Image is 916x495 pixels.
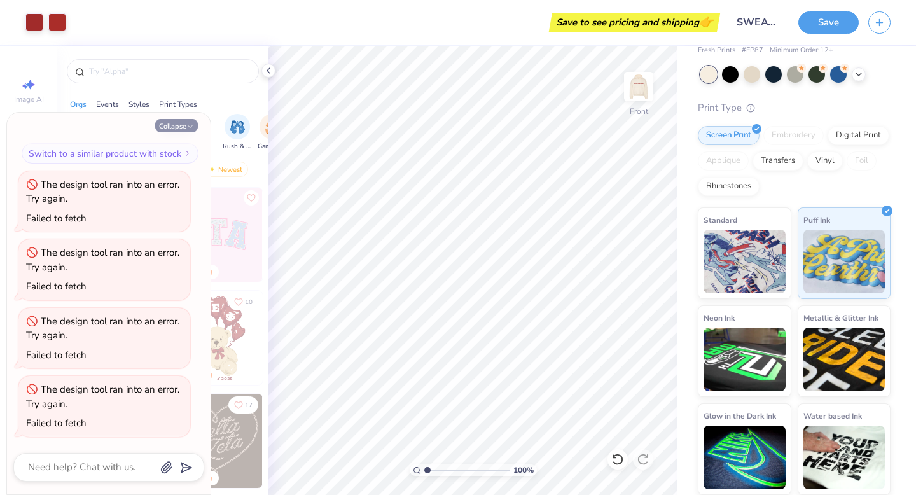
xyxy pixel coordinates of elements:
div: filter for Game Day [258,114,287,151]
span: Rush & Bid [223,142,252,151]
button: Save [798,11,859,34]
div: Print Types [159,99,197,110]
img: Front [626,74,651,99]
img: Puff Ink [803,230,885,293]
div: Rhinestones [698,177,760,196]
img: Metallic & Glitter Ink [803,328,885,391]
div: filter for Rush & Bid [223,114,252,151]
span: Puff Ink [803,213,830,227]
img: ead2b24a-117b-4488-9b34-c08fd5176a7b [262,394,356,488]
div: Applique [698,151,749,171]
img: e74243e0-e378-47aa-a400-bc6bcb25063a [262,291,356,385]
div: The design tool ran into an error. Try again. [26,315,179,342]
img: Switch to a similar product with stock [184,150,191,157]
div: The design tool ran into an error. Try again. [26,383,179,410]
div: Transfers [753,151,803,171]
img: 12710c6a-dcc0-49ce-8688-7fe8d5f96fe2 [169,394,263,488]
div: Failed to fetch [26,212,87,225]
img: Glow in the Dark Ink [704,426,786,489]
span: 👉 [699,14,713,29]
div: Failed to fetch [26,349,87,361]
div: Vinyl [807,151,843,171]
span: Fresh Prints [698,45,735,56]
div: Newest [200,162,248,177]
img: 587403a7-0594-4a7f-b2bd-0ca67a3ff8dd [169,291,263,385]
div: Orgs [70,99,87,110]
button: Like [244,190,259,206]
span: 100 % [513,464,534,476]
span: Game Day [258,142,287,151]
span: Minimum Order: 12 + [770,45,833,56]
div: Print Type [698,101,891,115]
div: Styles [128,99,149,110]
img: Game Day Image [265,120,280,134]
span: 10 [245,299,253,305]
img: 9980f5e8-e6a1-4b4a-8839-2b0e9349023c [169,188,263,282]
span: Water based Ink [803,409,862,422]
img: 5ee11766-d822-42f5-ad4e-763472bf8dcf [262,188,356,282]
div: Digital Print [828,126,889,145]
img: Rush & Bid Image [230,120,245,134]
div: Embroidery [763,126,824,145]
img: Neon Ink [704,328,786,391]
span: Glow in the Dark Ink [704,409,776,422]
input: Try "Alpha" [88,65,251,78]
div: Screen Print [698,126,760,145]
span: # FP87 [742,45,763,56]
button: filter button [223,114,252,151]
button: Switch to a color with stock [22,119,159,139]
button: Switch to a similar product with stock [22,143,198,164]
div: Front [630,106,648,117]
div: Failed to fetch [26,280,87,293]
span: Image AI [14,94,44,104]
div: Save to see pricing and shipping [552,13,717,32]
button: Like [228,396,258,414]
span: Standard [704,213,737,227]
div: The design tool ran into an error. Try again. [26,246,179,274]
img: Water based Ink [803,426,885,489]
img: Standard [704,230,786,293]
div: Foil [847,151,877,171]
span: Neon Ink [704,311,735,324]
span: 17 [245,402,253,408]
div: Failed to fetch [26,417,87,429]
button: Like [228,293,258,310]
button: filter button [258,114,287,151]
div: The design tool ran into an error. Try again. [26,178,179,206]
button: Collapse [155,119,198,132]
div: Events [96,99,119,110]
input: Untitled Design [726,10,789,35]
span: Metallic & Glitter Ink [803,311,878,324]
